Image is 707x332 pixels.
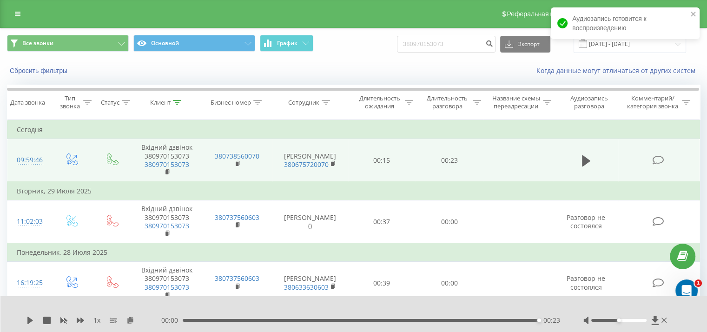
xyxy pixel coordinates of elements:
td: Вхідний дзвінок 380970153073 [132,139,202,182]
a: 380737560603 [215,274,259,283]
div: 16:19:25 [17,274,41,292]
td: Понедельник, 28 Июля 2025 [7,243,700,262]
td: Сегодня [7,120,700,139]
div: 11:02:03 [17,212,41,231]
td: 00:37 [348,200,416,243]
iframe: Intercom live chat [675,279,698,302]
div: 09:59:46 [17,151,41,169]
div: Длительность разговора [424,94,470,110]
td: [PERSON_NAME] [272,262,348,305]
div: Сотрудник [288,99,319,106]
div: Аудиозапись разговора [562,94,616,110]
button: Основной [133,35,255,52]
td: 00:23 [416,139,483,182]
td: 00:39 [348,262,416,305]
span: 1 x [93,316,100,325]
div: Статус [101,99,119,106]
span: Разговор не состоялся [567,213,605,230]
td: Вхідний дзвінок 380970153073 [132,200,202,243]
a: 380970153073 [145,221,189,230]
td: Вхідний дзвінок 380970153073 [132,262,202,305]
span: Разговор не состоялся [567,274,605,291]
span: 00:00 [161,316,183,325]
td: [PERSON_NAME] () [272,200,348,243]
div: Accessibility label [537,319,541,322]
div: Комментарий/категория звонка [625,94,680,110]
a: 380737560603 [215,213,259,222]
a: 380970153073 [145,160,189,169]
td: 00:15 [348,139,416,182]
div: Accessibility label [617,319,621,322]
button: close [690,10,697,19]
button: Все звонки [7,35,129,52]
span: Все звонки [22,40,53,47]
td: [PERSON_NAME] [272,139,348,182]
a: 380970153073 [145,283,189,292]
span: 00:23 [543,316,560,325]
div: Аудиозапись готовится к воспроизведению [551,7,700,39]
div: Тип звонка [59,94,80,110]
div: Длительность ожидания [357,94,403,110]
td: Вторник, 29 Июля 2025 [7,182,700,200]
a: 380675720070 [284,160,329,169]
span: Реферальная программа [507,10,583,18]
input: Поиск по номеру [397,36,496,53]
a: 380633630603 [284,283,329,292]
a: 380738560070 [215,152,259,160]
div: Бизнес номер [211,99,251,106]
button: Сбросить фильтры [7,66,72,75]
span: 1 [694,279,702,287]
div: Клиент [150,99,171,106]
a: Когда данные могут отличаться от других систем [536,66,700,75]
td: 00:00 [416,262,483,305]
div: Дата звонка [10,99,45,106]
button: График [260,35,313,52]
div: Название схемы переадресации [492,94,541,110]
td: 00:00 [416,200,483,243]
button: Экспорт [500,36,550,53]
span: График [277,40,297,46]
